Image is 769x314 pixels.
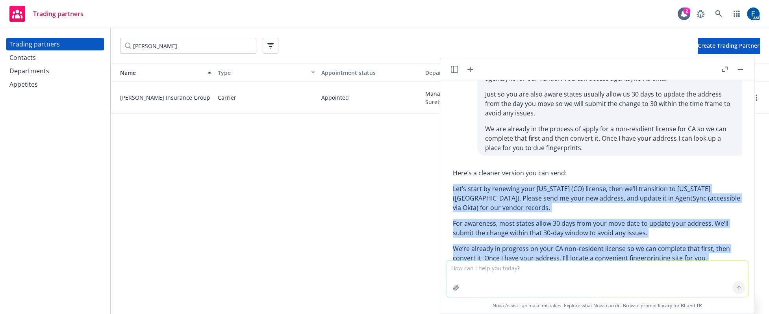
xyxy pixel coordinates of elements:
[321,93,349,102] span: Appointed
[9,65,49,77] div: Departments
[422,63,526,82] button: Departments
[33,11,83,17] span: Trading partners
[218,69,307,77] div: Type
[111,63,215,82] button: Name
[453,184,742,212] p: Let’s start by renewing your [US_STATE] (CO) license, then we’ll transition to [US_STATE] ([GEOGR...
[425,98,523,106] span: Surety
[215,63,319,82] button: Type
[6,78,104,91] a: Appetites
[683,7,690,15] div: 2
[485,124,734,152] p: We are already in the process of apply for a non-resdient license for CA so we can complete that ...
[693,6,708,22] a: Report a Bug
[114,69,203,77] div: Name
[681,302,686,309] a: BI
[425,89,523,98] span: Management Liability
[6,3,87,25] a: Trading partners
[9,51,36,64] div: Contacts
[747,7,760,20] img: photo
[453,168,742,178] p: Here’s a cleaner version you can send:
[6,38,104,50] a: Trading partners
[318,63,422,82] button: Appointment status
[453,219,742,238] p: For awareness, most states allow 30 days from your move date to update your address. We’ll submit...
[453,244,742,263] p: We’re already in progress on your CA non‑resident license so we can complete that first, then con...
[425,69,523,77] div: Departments
[752,93,761,102] a: more
[9,38,60,50] div: Trading partners
[120,93,211,102] span: [PERSON_NAME] Insurance Group
[485,89,734,118] p: Just so you are also aware states usually allow us 30 days to update the address from the day you...
[443,297,751,314] span: Nova Assist can make mistakes. Explore what Nova can do: Browse prompt library for and
[6,65,104,77] a: Departments
[698,38,760,54] button: Create Trading Partner
[729,6,745,22] a: Switch app
[711,6,726,22] a: Search
[9,78,38,91] div: Appetites
[698,42,760,49] span: Create Trading Partner
[218,93,236,102] span: Carrier
[696,302,702,309] a: TR
[321,69,419,77] div: Appointment status
[6,51,104,64] a: Contacts
[120,38,256,54] input: Filter by keyword...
